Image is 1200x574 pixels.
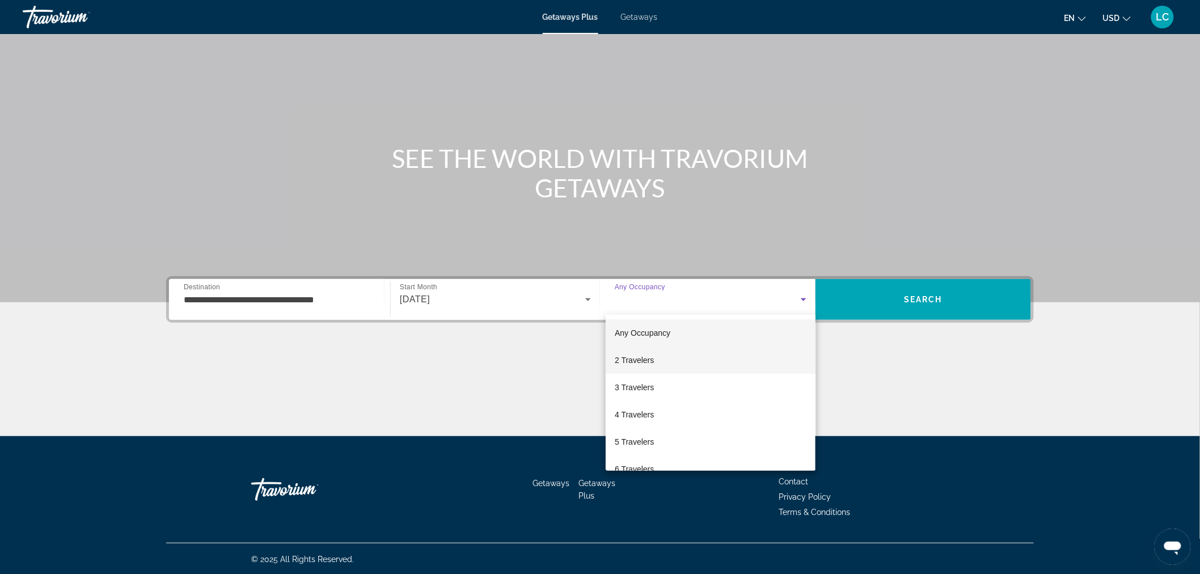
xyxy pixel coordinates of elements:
[615,462,654,476] span: 6 Travelers
[1155,529,1191,565] iframe: Button to launch messaging window
[615,381,654,394] span: 3 Travelers
[615,435,654,449] span: 5 Travelers
[615,353,654,367] span: 2 Travelers
[615,408,654,421] span: 4 Travelers
[615,328,670,337] span: Any Occupancy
